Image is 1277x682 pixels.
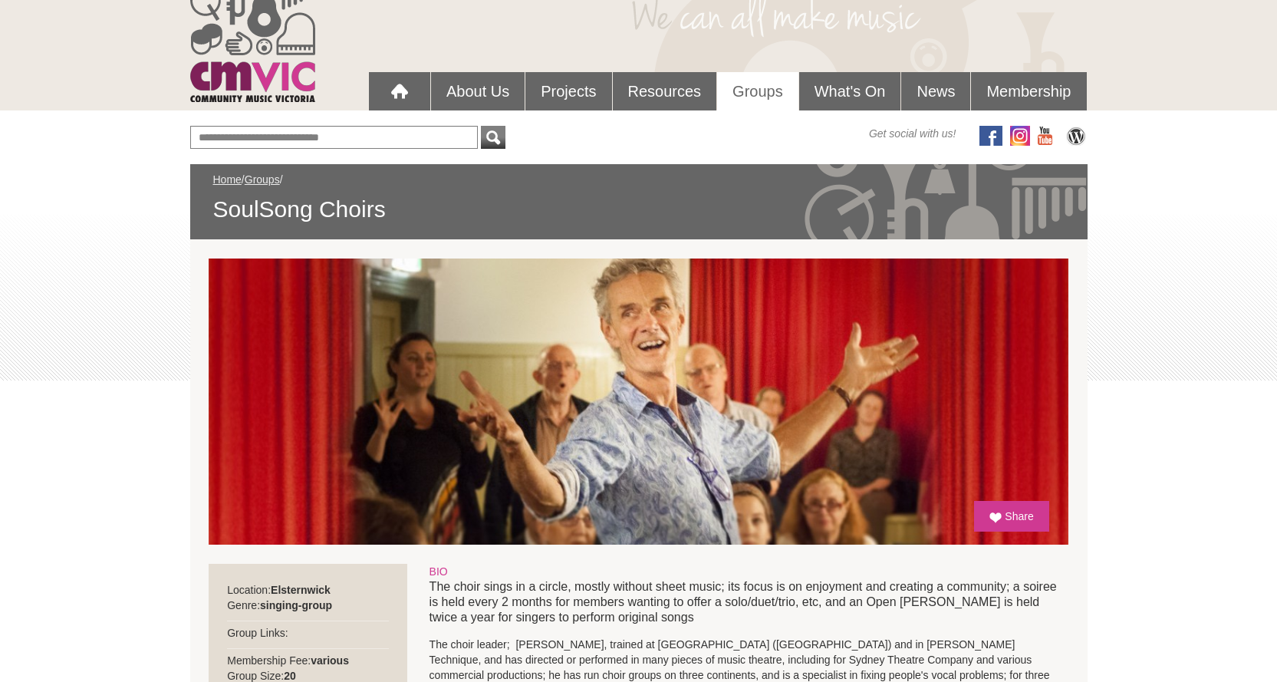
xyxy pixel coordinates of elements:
[311,654,349,667] strong: various
[1010,126,1030,146] img: icon-instagram.png
[869,126,956,141] span: Get social with us!
[799,72,901,110] a: What's On
[245,173,280,186] a: Groups
[431,72,525,110] a: About Us
[525,72,611,110] a: Projects
[974,501,1048,532] a: Share
[430,579,1068,625] p: The choir sings in a circle, mostly without sheet music; its focus is on enjoyment and creating a...
[213,195,1065,224] span: SoulSong Choirs
[260,599,332,611] strong: singing-group
[430,564,1068,579] div: BIO
[717,72,798,110] a: Groups
[213,173,242,186] a: Home
[284,670,296,682] strong: 20
[901,72,970,110] a: News
[613,72,717,110] a: Resources
[271,584,331,596] strong: Elsternwick
[209,259,1068,545] img: SoulSong Choirs
[971,72,1086,110] a: Membership
[1065,126,1088,146] img: CMVic Blog
[213,172,1065,224] div: / /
